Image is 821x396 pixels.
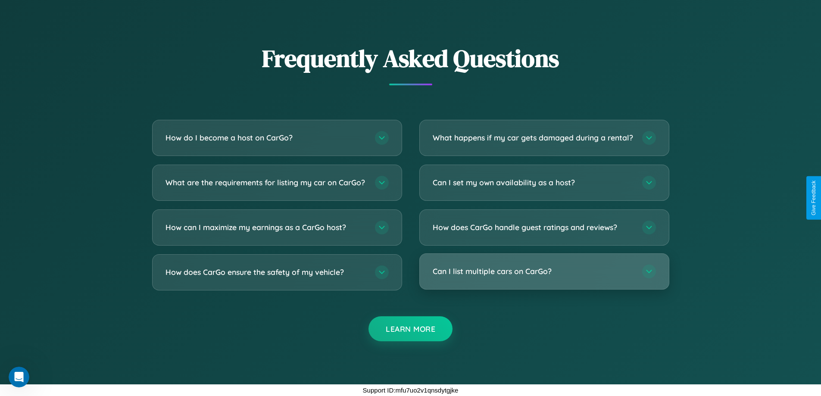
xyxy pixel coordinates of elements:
h3: How does CarGo handle guest ratings and reviews? [433,222,634,233]
h2: Frequently Asked Questions [152,42,669,75]
p: Support ID: mfu7uo2v1qnsdytgjke [363,384,459,396]
h3: How does CarGo ensure the safety of my vehicle? [165,267,366,278]
h3: Can I list multiple cars on CarGo? [433,266,634,277]
div: Give Feedback [811,181,817,215]
h3: How do I become a host on CarGo? [165,132,366,143]
iframe: Intercom live chat [9,367,29,387]
h3: What are the requirements for listing my car on CarGo? [165,177,366,188]
h3: Can I set my own availability as a host? [433,177,634,188]
h3: What happens if my car gets damaged during a rental? [433,132,634,143]
button: Learn More [368,316,453,341]
h3: How can I maximize my earnings as a CarGo host? [165,222,366,233]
